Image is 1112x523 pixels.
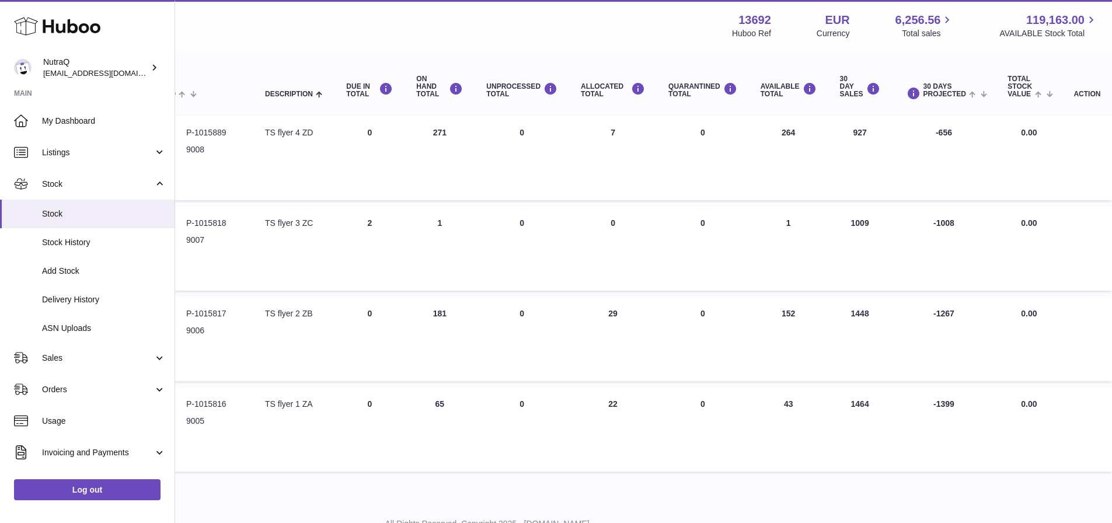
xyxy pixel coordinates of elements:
[42,266,166,277] span: Add Stock
[569,297,657,381] td: 29
[334,206,405,291] td: 2
[42,323,166,334] span: ASN Uploads
[1021,128,1037,137] span: 0.00
[569,116,657,200] td: 7
[186,218,242,229] dd: P-1015818
[186,235,242,257] dd: 9007
[42,237,166,248] span: Stock History
[42,116,166,127] span: My Dashboard
[999,12,1098,39] a: 119,163.00 AVAILABLE Stock Total
[14,479,161,500] a: Log out
[186,127,242,138] dd: P-1015889
[346,82,393,98] div: DUE IN TOTAL
[892,297,996,381] td: -1267
[1021,309,1037,318] span: 0.00
[186,416,242,438] dd: 9005
[43,57,148,79] div: NutraQ
[42,179,154,190] span: Stock
[700,128,705,137] span: 0
[265,308,323,319] div: TS flyer 2 ZB
[840,75,880,99] div: 30 DAY SALES
[405,116,475,200] td: 271
[265,218,323,229] div: TS flyer 3 ZC
[186,399,242,410] dd: P-1015816
[42,384,154,395] span: Orders
[749,297,828,381] td: 152
[475,116,569,200] td: 0
[828,387,892,472] td: 1464
[42,353,154,364] span: Sales
[825,12,849,28] strong: EUR
[405,206,475,291] td: 1
[738,12,771,28] strong: 13692
[892,116,996,200] td: -656
[42,416,166,427] span: Usage
[999,28,1098,39] span: AVAILABLE Stock Total
[668,82,737,98] div: QUARANTINED Total
[1008,75,1032,99] span: Total stock value
[42,294,166,305] span: Delivery History
[14,59,32,76] img: log@nutraq.com
[486,82,557,98] div: UNPROCESSED Total
[1021,399,1037,409] span: 0.00
[475,206,569,291] td: 0
[265,127,323,138] div: TS flyer 4 ZD
[700,309,705,318] span: 0
[749,206,828,291] td: 1
[186,308,242,319] dd: P-1015817
[828,206,892,291] td: 1009
[405,387,475,472] td: 65
[828,116,892,200] td: 927
[405,297,475,381] td: 181
[817,28,850,39] div: Currency
[1073,90,1100,98] div: Action
[186,325,242,347] dd: 9006
[895,12,941,28] span: 6,256.56
[700,399,705,409] span: 0
[892,206,996,291] td: -1008
[581,82,645,98] div: ALLOCATED Total
[265,90,313,98] span: Description
[334,116,405,200] td: 0
[569,387,657,472] td: 22
[1026,12,1085,28] span: 119,163.00
[475,297,569,381] td: 0
[892,387,996,472] td: -1399
[902,28,954,39] span: Total sales
[828,297,892,381] td: 1448
[895,12,954,39] a: 6,256.56 Total sales
[700,218,705,228] span: 0
[923,83,966,98] span: 30 DAYS PROJECTED
[265,399,323,410] div: TS flyer 1 ZA
[1021,218,1037,228] span: 0.00
[749,387,828,472] td: 43
[569,206,657,291] td: 0
[475,387,569,472] td: 0
[732,28,771,39] div: Huboo Ref
[416,75,463,99] div: ON HAND Total
[761,82,817,98] div: AVAILABLE Total
[42,147,154,158] span: Listings
[42,208,166,219] span: Stock
[749,116,828,200] td: 264
[43,68,172,78] span: [EMAIL_ADDRESS][DOMAIN_NAME]
[186,144,242,166] dd: 9008
[42,447,154,458] span: Invoicing and Payments
[334,387,405,472] td: 0
[334,297,405,381] td: 0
